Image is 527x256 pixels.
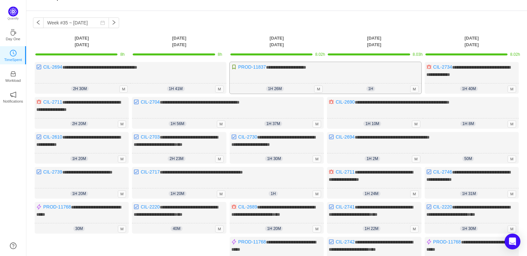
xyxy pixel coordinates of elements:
img: 10318 [134,99,139,105]
a: PROD-11768 [433,239,461,244]
span: 50m [462,156,474,161]
span: 1h 10m [363,121,381,126]
img: 10318 [231,134,237,140]
th: [DATE] [DATE] [325,35,423,48]
span: M [508,85,516,93]
img: Quantify [8,7,18,16]
span: M [314,85,323,93]
i: icon: notification [10,91,16,98]
a: CIL-2711 [43,99,62,105]
a: CIL-2220 [141,204,160,209]
span: 1h 8m [460,121,476,126]
span: M [215,225,224,233]
span: 1h 37m [264,121,282,126]
span: 8.02h [510,52,520,57]
th: [DATE] [DATE] [130,35,228,48]
img: 10318 [329,204,334,209]
span: 2h 30m [71,86,89,91]
a: CIL-2742 [336,239,355,244]
span: M [118,155,126,163]
a: CIL-2703 [141,134,160,140]
a: PROD-11768 [238,239,266,244]
a: CIL-2730 [238,134,257,140]
img: 10318 [426,204,432,209]
span: 8h [218,52,222,57]
img: 10307 [426,239,432,244]
a: CIL-2220 [433,204,452,209]
a: icon: clock-circleTimeSpent [10,52,16,58]
img: 10307 [231,239,237,244]
a: CIL-2704 [141,99,160,105]
img: 10318 [36,134,42,140]
p: Day One [6,36,20,42]
span: 1h 56m [169,121,186,126]
i: icon: coffee [10,29,16,36]
span: M [508,225,516,233]
span: 8.02h [315,52,325,57]
span: M [217,120,225,128]
th: [DATE] [DATE] [423,35,520,48]
span: 1h 31m [460,191,478,196]
span: M [217,190,225,198]
span: M [118,225,126,233]
span: 1h 41m [167,86,185,91]
i: icon: clock-circle [10,50,16,56]
span: M [410,190,419,198]
span: M [313,225,321,233]
span: M [412,120,420,128]
span: M [215,155,224,163]
span: M [410,225,419,233]
span: 8h [120,52,124,57]
input: Select a week [43,17,109,28]
a: PROD-11768 [43,204,71,209]
a: icon: question-circle [10,242,16,249]
span: M [119,85,128,93]
img: 10318 [329,134,334,140]
span: M [508,120,516,128]
a: CIL-2690 [336,99,355,105]
a: CIL-2694 [336,134,355,140]
p: Notifications [3,98,23,104]
span: 1h 30m [460,226,478,231]
img: 10307 [36,204,42,209]
span: 40m [171,226,182,231]
span: M [508,190,516,198]
img: 10303 [231,204,237,209]
a: CIL-2689 [238,204,257,209]
span: 1h 24m [363,191,380,196]
a: icon: coffeeDay One [10,31,16,38]
span: 1h 26m [266,86,284,91]
span: M [215,85,224,93]
img: 10318 [134,204,139,209]
span: 30m [73,226,85,231]
img: 10303 [329,169,334,175]
span: 1h 20m [70,191,88,196]
span: M [508,155,516,163]
img: 10303 [426,64,432,70]
div: Open Intercom Messenger [505,234,520,249]
a: CIL-2741 [336,204,355,209]
span: 1h 20m [169,191,186,196]
a: CIL-2734 [433,64,452,70]
a: CIL-2717 [141,169,160,175]
th: [DATE] [DATE] [33,35,130,48]
p: Workload [5,78,21,83]
img: 10318 [329,239,334,244]
img: 10318 [134,134,139,140]
span: M [313,120,321,128]
a: CIL-2610 [43,134,62,140]
span: 1h 20m [265,226,283,231]
span: M [313,155,321,163]
button: icon: left [33,17,44,28]
a: CIL-2694 [43,64,62,70]
a: PROD-11837 [238,64,266,70]
img: 10318 [36,169,42,175]
p: TimeSpent [4,57,22,63]
img: 10303 [36,99,42,105]
span: M [412,155,420,163]
a: icon: notificationNotifications [10,93,16,100]
span: 2h 20m [70,121,88,126]
span: M [410,85,419,93]
a: CIL-2711 [336,169,355,175]
span: 2h 23m [168,156,185,161]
